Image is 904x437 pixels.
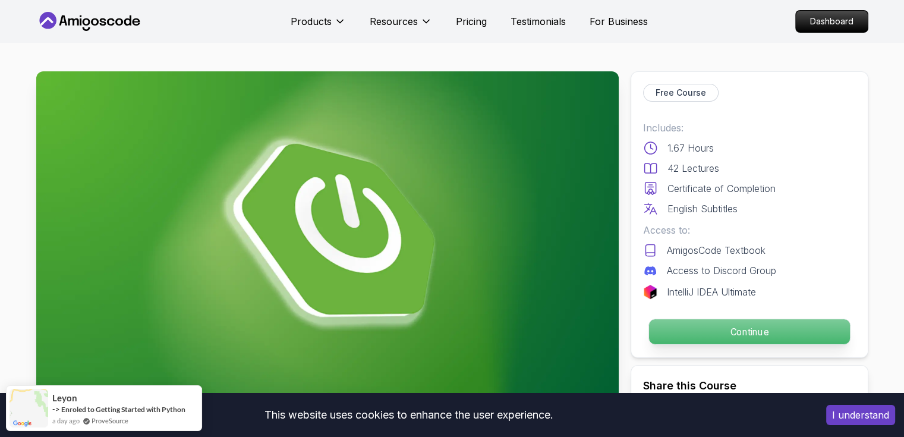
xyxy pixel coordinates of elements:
button: Continue [648,319,850,345]
p: Resources [370,14,418,29]
a: Enroled to Getting Started with Python [61,405,185,414]
p: Access to Discord Group [667,263,776,278]
button: Resources [370,14,432,38]
p: Certificate of Completion [667,181,776,196]
button: Products [291,14,346,38]
p: IntelliJ IDEA Ultimate [667,285,756,299]
a: Dashboard [795,10,868,33]
span: leyon [52,393,77,403]
span: a day ago [52,416,80,426]
p: Includes: [643,121,856,135]
p: Free Course [656,87,706,99]
p: English Subtitles [667,202,738,216]
a: Pricing [456,14,487,29]
img: provesource social proof notification image [10,389,48,427]
a: For Business [590,14,648,29]
img: spring-boot-for-beginners_thumbnail [36,71,619,399]
p: Dashboard [796,11,868,32]
a: Testimonials [511,14,566,29]
p: 42 Lectures [667,161,719,175]
img: jetbrains logo [643,285,657,299]
p: Continue [648,319,849,344]
p: AmigosCode Textbook [667,243,766,257]
p: Access to: [643,223,856,237]
div: This website uses cookies to enhance the user experience. [9,402,808,428]
h2: Share this Course [643,378,856,394]
p: Products [291,14,332,29]
span: -> [52,404,60,414]
button: Accept cookies [826,405,895,425]
p: 1.67 Hours [667,141,714,155]
a: ProveSource [92,416,128,426]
